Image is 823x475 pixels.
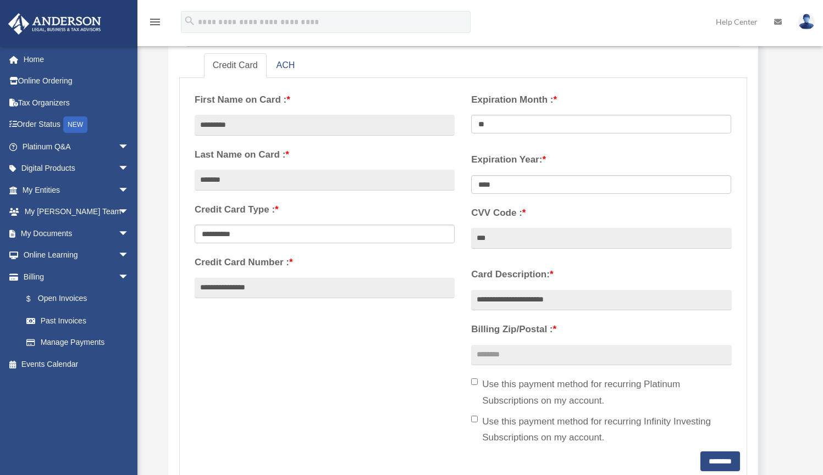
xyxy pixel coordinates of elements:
span: arrow_drop_down [118,266,140,288]
a: Tax Organizers [8,92,146,114]
label: Card Description: [471,266,731,283]
span: arrow_drop_down [118,136,140,158]
input: Use this payment method for recurring Platinum Subscriptions on my account. [471,378,478,385]
a: Online Learningarrow_drop_down [8,244,146,266]
img: User Pic [798,14,815,30]
a: ACH [268,53,304,78]
label: Use this payment method for recurring Infinity Investing Subscriptions on my account. [471,413,731,446]
span: arrow_drop_down [118,222,140,245]
label: CVV Code : [471,205,731,221]
a: Online Ordering [8,70,146,92]
a: menu [148,19,162,29]
a: Order StatusNEW [8,114,146,136]
span: arrow_drop_down [118,244,140,267]
span: arrow_drop_down [118,201,140,223]
span: arrow_drop_down [118,179,140,202]
label: Billing Zip/Postal : [471,321,731,338]
label: First Name on Card : [195,92,455,108]
a: Billingarrow_drop_down [8,266,146,288]
label: Use this payment method for recurring Platinum Subscriptions on my account. [471,376,731,409]
label: Last Name on Card : [195,147,455,163]
span: arrow_drop_down [118,158,140,180]
img: Anderson Advisors Platinum Portal [5,13,104,35]
label: Expiration Year: [471,152,731,168]
a: Digital Productsarrow_drop_down [8,158,146,180]
a: Past Invoices [15,310,146,332]
label: Credit Card Type : [195,202,455,218]
span: $ [32,292,38,306]
a: My Documentsarrow_drop_down [8,222,146,244]
i: search [184,15,196,27]
label: Credit Card Number : [195,254,455,271]
label: Expiration Month : [471,92,731,108]
input: Use this payment method for recurring Infinity Investing Subscriptions on my account. [471,416,478,422]
a: Events Calendar [8,353,146,375]
a: Platinum Q&Aarrow_drop_down [8,136,146,158]
i: menu [148,15,162,29]
a: Credit Card [204,53,267,78]
a: My Entitiesarrow_drop_down [8,179,146,201]
a: $Open Invoices [15,288,146,310]
div: NEW [63,116,87,133]
a: Home [8,48,146,70]
a: My [PERSON_NAME] Teamarrow_drop_down [8,201,146,223]
a: Manage Payments [15,332,140,354]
